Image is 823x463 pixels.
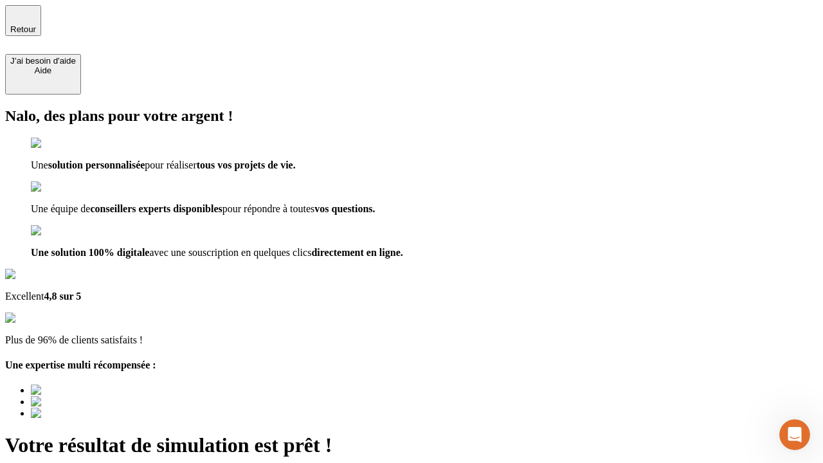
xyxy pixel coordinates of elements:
[149,247,311,258] span: avec une souscription en quelques clics
[44,291,81,302] span: 4,8 sur 5
[90,203,222,214] span: conseillers experts disponibles
[31,408,150,419] img: Best savings advice award
[31,203,90,214] span: Une équipe de
[31,138,86,149] img: checkmark
[145,159,196,170] span: pour réaliser
[31,181,86,193] img: checkmark
[222,203,315,214] span: pour répondre à toutes
[10,24,36,34] span: Retour
[5,107,818,125] h2: Nalo, des plans pour votre argent !
[10,56,76,66] div: J’ai besoin d'aide
[5,313,69,324] img: reviews stars
[5,291,44,302] span: Excellent
[31,159,48,170] span: Une
[5,269,80,280] img: Google Review
[5,334,818,346] p: Plus de 96% de clients satisfaits !
[311,247,402,258] span: directement en ligne.
[31,396,150,408] img: Best savings advice award
[5,359,818,371] h4: Une expertise multi récompensée :
[5,5,41,36] button: Retour
[31,247,149,258] span: Une solution 100% digitale
[5,433,818,457] h1: Votre résultat de simulation est prêt !
[779,419,810,450] iframe: Intercom live chat
[314,203,375,214] span: vos questions.
[31,385,150,396] img: Best savings advice award
[48,159,145,170] span: solution personnalisée
[10,66,76,75] div: Aide
[5,54,81,95] button: J’ai besoin d'aideAide
[197,159,296,170] span: tous vos projets de vie.
[31,225,86,237] img: checkmark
